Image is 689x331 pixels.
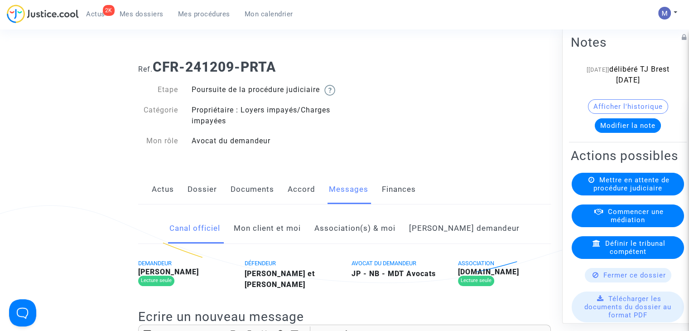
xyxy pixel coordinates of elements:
span: Définir le tribunal compétent [605,239,665,256]
span: Actus [86,10,105,18]
h2: Actions possibles [571,148,685,164]
span: Mettre en attente de procédure judiciaire [593,176,670,192]
span: [[DATE]] [587,66,609,73]
a: [PERSON_NAME] demandeur [409,214,520,243]
b: JP - NB - MDT Avocats [351,269,435,278]
a: Canal officiel [169,214,220,243]
button: Modifier la note [595,118,661,133]
h2: Ecrire un nouveau message [138,309,551,325]
a: Association(s) & moi [314,214,395,243]
b: CFR-241209-PRTA [153,59,276,75]
img: AAcHTtesyyZjLYJxzrkRG5BOJsapQ6nO-85ChvdZAQ62n80C=s96-c [658,7,671,19]
div: Catégorie [131,105,185,127]
div: Poursuite de la procédure judiciaire [185,84,345,96]
span: Télécharger les documents du dossier au format PDF [584,295,671,319]
div: Propriétaire : Loyers impayés/Charges impayées [185,105,345,127]
span: ASSOCIATION [458,260,494,267]
iframe: Help Scout Beacon - Open [9,299,36,326]
div: 2K [103,5,115,16]
div: Avocat du demandeur [185,136,345,146]
a: Messages [329,175,368,204]
span: Mes procédures [178,10,230,18]
h2: Notes [571,34,685,50]
div: Etape [131,84,185,96]
a: Documents [231,175,274,204]
a: Accord [288,175,315,204]
a: Dossier [188,175,217,204]
span: Commencer une médiation [608,208,664,224]
a: Actus [152,175,174,204]
span: Mon calendrier [245,10,293,18]
img: jc-logo.svg [7,5,79,23]
span: Fermer ce dossier [603,271,666,279]
b: [DOMAIN_NAME] [458,268,519,276]
span: Mes dossiers [120,10,164,18]
span: délibéré TJ Brest [DATE] [609,65,670,84]
span: DÉFENDEUR [245,260,276,267]
span: DEMANDEUR [138,260,172,267]
img: help.svg [324,85,335,96]
b: [PERSON_NAME] [138,268,199,276]
div: Mon rôle [131,136,185,146]
button: Afficher l'historique [588,99,668,114]
div: Lecture seule [138,276,174,286]
a: Mon client et moi [234,214,301,243]
span: AVOCAT DU DEMANDEUR [351,260,416,267]
a: Finances [382,175,416,204]
div: Lecture seule [458,276,494,286]
b: [PERSON_NAME] et [PERSON_NAME] [245,269,315,289]
span: Ref. [138,65,153,73]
